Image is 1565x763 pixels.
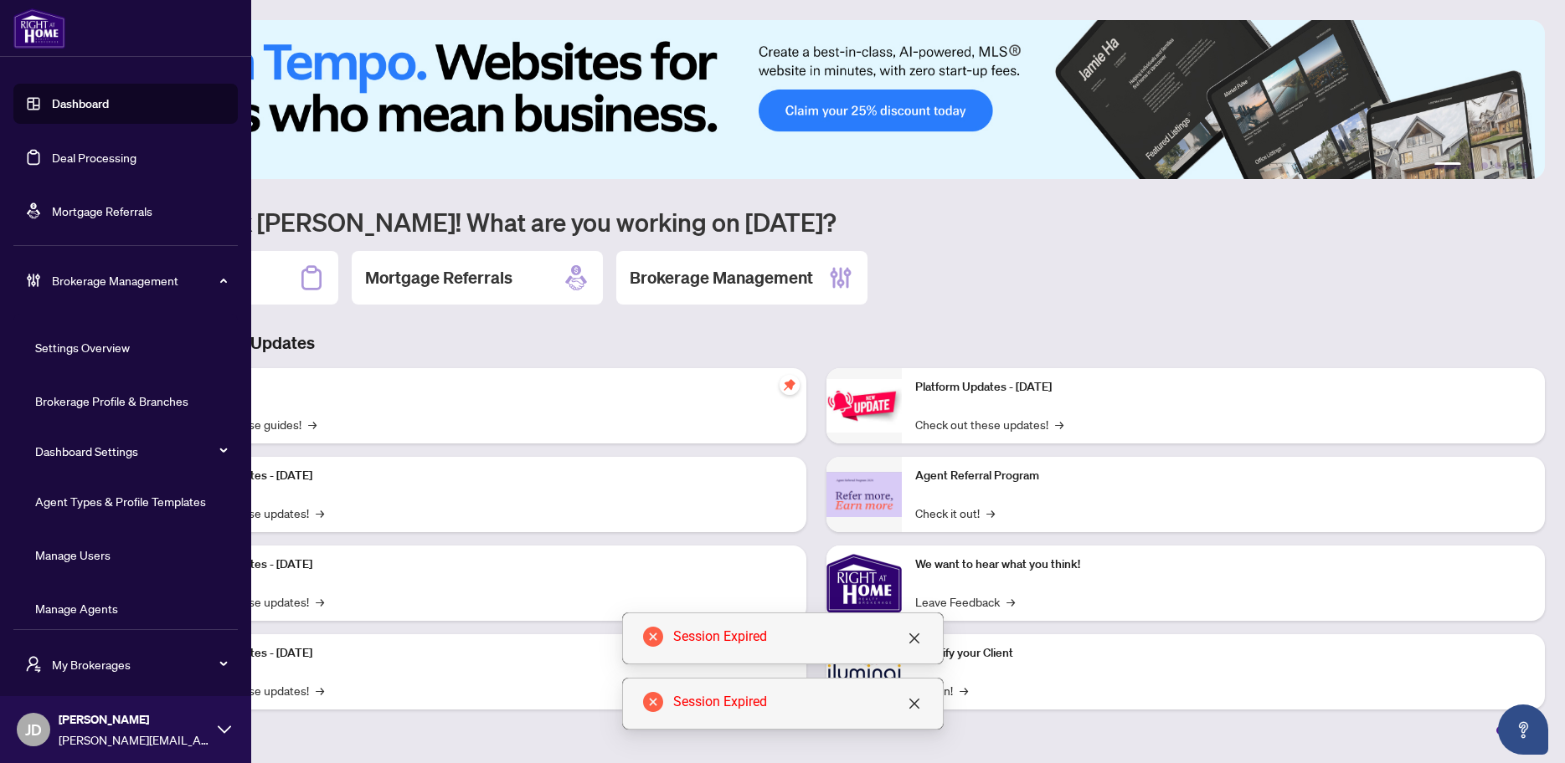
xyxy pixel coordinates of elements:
[1495,162,1501,169] button: 4
[87,206,1545,238] h1: Welcome back [PERSON_NAME]! What are you working on [DATE]?
[643,627,663,647] span: close-circle
[1498,704,1548,755] button: Open asap
[915,592,1015,611] a: Leave Feedback→
[365,266,512,289] h2: Mortgage Referrals
[915,644,1532,663] p: Identify your Client
[52,655,226,673] span: My Brokerages
[59,710,209,729] span: [PERSON_NAME]
[643,692,663,712] span: close-circle
[915,556,1532,574] p: We want to hear what you think!
[87,20,1545,179] img: Slide 0
[316,504,324,522] span: →
[630,266,813,289] h2: Brokerage Management
[35,340,130,355] a: Settings Overview
[35,547,111,562] a: Manage Users
[176,378,793,397] p: Self-Help
[25,718,42,741] span: JD
[915,378,1532,397] p: Platform Updates - [DATE]
[826,545,902,621] img: We want to hear what you think!
[986,504,995,522] span: →
[908,697,921,710] span: close
[826,472,902,518] img: Agent Referral Program
[176,467,793,485] p: Platform Updates - [DATE]
[915,415,1063,433] a: Check out these updates!→
[176,644,793,663] p: Platform Updates - [DATE]
[308,415,317,433] span: →
[915,467,1532,485] p: Agent Referral Program
[1481,162,1488,169] button: 3
[35,443,138,458] a: Dashboard Settings
[915,681,968,699] a: Sign In!→
[1006,592,1015,611] span: →
[316,681,324,699] span: →
[316,592,324,611] span: →
[905,629,924,648] a: Close
[673,627,923,647] div: Session Expired
[905,694,924,713] a: Close
[35,601,118,616] a: Manage Agents
[25,656,42,673] span: user-switch
[1434,162,1461,169] button: 1
[673,692,923,712] div: Session Expired
[59,730,209,749] span: [PERSON_NAME][EMAIL_ADDRESS][PERSON_NAME][DOMAIN_NAME]
[960,681,968,699] span: →
[780,375,800,395] span: pushpin
[176,556,793,574] p: Platform Updates - [DATE]
[908,632,921,645] span: close
[52,271,226,289] span: Brokerage Management
[35,494,206,509] a: Agent Types & Profile Templates
[826,379,902,432] img: Platform Updates - June 23, 2025
[915,504,995,522] a: Check it out!→
[87,331,1545,355] h3: Brokerage & Industry Updates
[35,393,188,408] a: Brokerage Profile & Branches
[1055,415,1063,433] span: →
[1508,162,1515,169] button: 5
[1521,162,1528,169] button: 6
[1468,162,1475,169] button: 2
